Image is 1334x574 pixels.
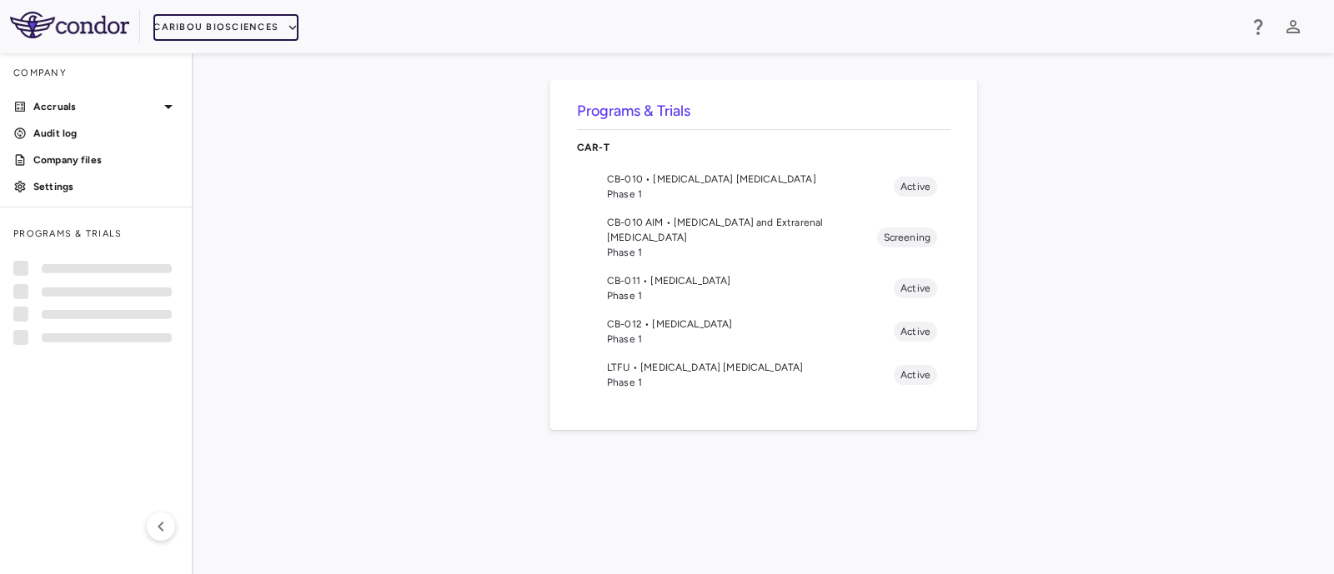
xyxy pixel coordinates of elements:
span: LTFU • [MEDICAL_DATA] [MEDICAL_DATA] [607,360,894,375]
h6: Programs & Trials [577,100,950,122]
span: Active [894,281,937,296]
span: Phase 1 [607,187,894,202]
li: LTFU • [MEDICAL_DATA] [MEDICAL_DATA]Phase 1Active [577,353,950,397]
p: Settings [33,179,178,194]
p: Company files [33,152,178,167]
button: Caribou Biosciences [153,14,298,41]
p: Accruals [33,99,158,114]
li: CB-010 • [MEDICAL_DATA] [MEDICAL_DATA]Phase 1Active [577,165,950,208]
span: Phase 1 [607,288,894,303]
img: logo-full-SnFGN8VE.png [10,12,129,38]
span: CB-012 • [MEDICAL_DATA] [607,317,894,332]
li: CB-010 AIM • [MEDICAL_DATA] and Extrarenal [MEDICAL_DATA]Phase 1Screening [577,208,950,267]
p: CAR-T [577,140,950,155]
p: Audit log [33,126,178,141]
span: CB-010 AIM • [MEDICAL_DATA] and Extrarenal [MEDICAL_DATA] [607,215,877,245]
span: Phase 1 [607,375,894,390]
span: Active [894,324,937,339]
span: Screening [877,230,937,245]
span: Phase 1 [607,245,877,260]
span: Active [894,179,937,194]
li: CB-012 • [MEDICAL_DATA]Phase 1Active [577,310,950,353]
div: CAR-T [577,130,950,165]
span: Phase 1 [607,332,894,347]
span: CB-011 • [MEDICAL_DATA] [607,273,894,288]
span: CB-010 • [MEDICAL_DATA] [MEDICAL_DATA] [607,172,894,187]
li: CB-011 • [MEDICAL_DATA]Phase 1Active [577,267,950,310]
span: Active [894,367,937,382]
